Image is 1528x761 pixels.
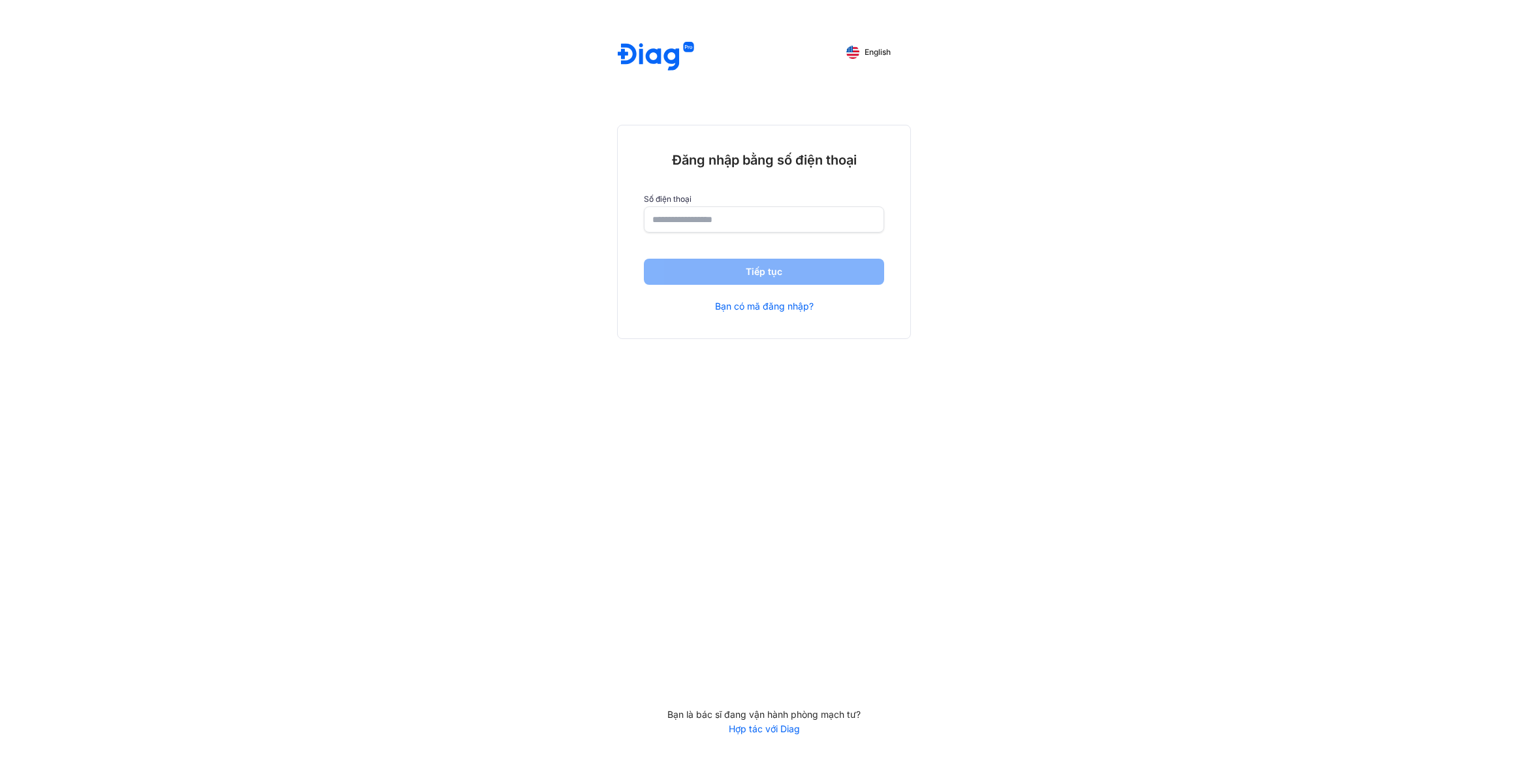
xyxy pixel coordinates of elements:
[715,300,814,312] a: Bạn có mã đăng nhập?
[837,42,900,63] button: English
[846,46,859,59] img: English
[644,259,884,285] button: Tiếp tục
[865,48,891,57] span: English
[618,42,694,73] img: logo
[644,195,884,204] label: Số điện thoại
[617,709,911,721] div: Bạn là bác sĩ đang vận hành phòng mạch tư?
[644,152,884,169] div: Đăng nhập bằng số điện thoại
[617,723,911,735] a: Hợp tác với Diag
